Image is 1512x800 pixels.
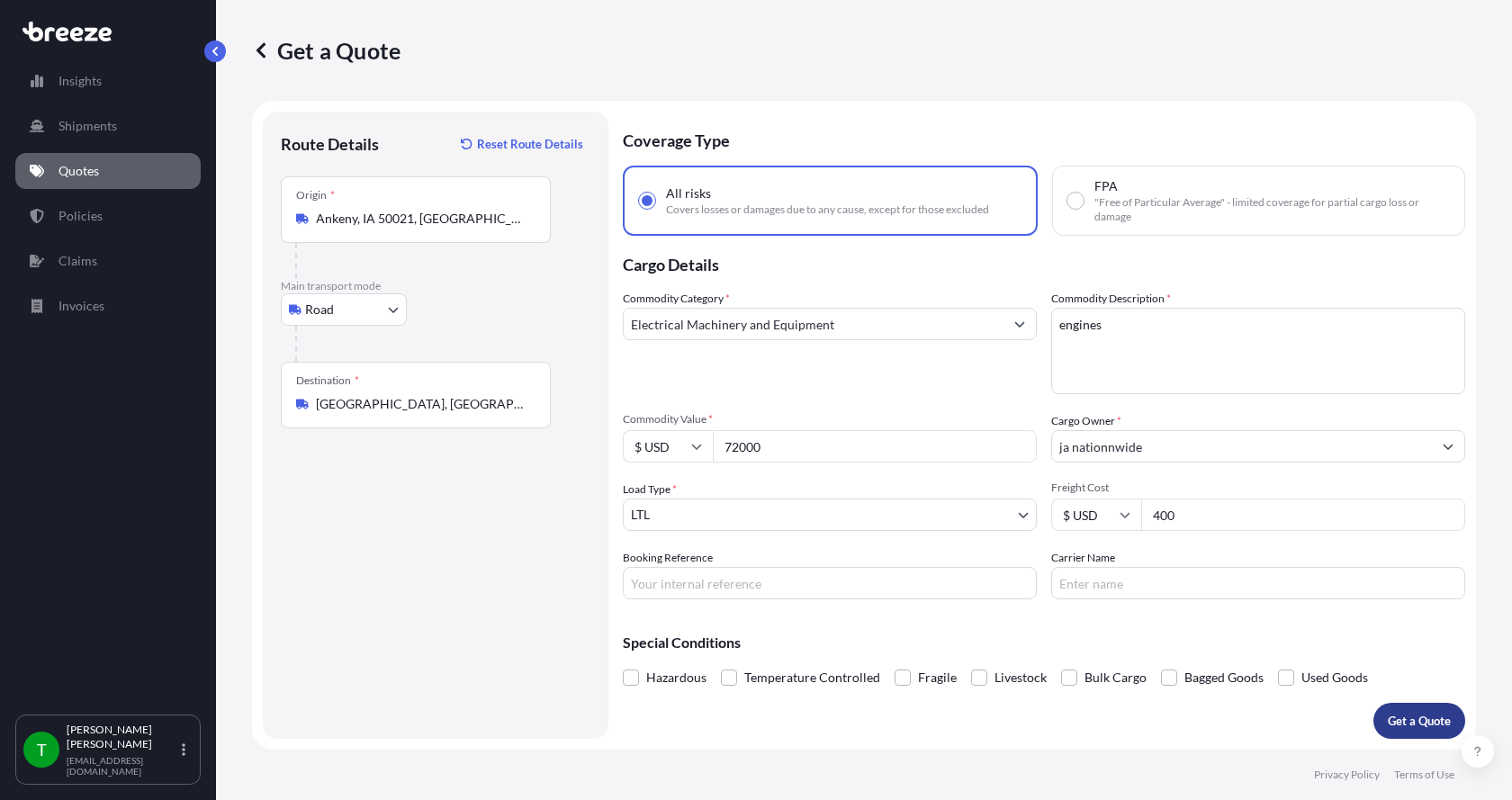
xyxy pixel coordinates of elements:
[623,499,1037,531] button: LTL
[623,112,1465,166] p: Coverage Type
[252,36,400,65] p: Get a Quote
[296,373,359,388] div: Destination
[623,567,1037,599] input: Your internal reference
[623,635,1465,650] p: Special Conditions
[1051,412,1121,430] label: Cargo Owner
[305,301,334,319] span: Road
[623,236,1465,290] p: Cargo Details
[15,153,201,189] a: Quotes
[624,308,1003,340] input: Select a commodity type
[631,506,650,524] span: LTL
[666,184,711,202] span: All risks
[1067,193,1084,209] input: FPA"Free of Particular Average" - limited coverage for partial cargo loss or damage
[1051,549,1115,567] label: Carrier Name
[1052,430,1432,463] input: Full name
[744,664,880,691] span: Temperature Controlled
[15,108,201,144] a: Shipments
[1373,703,1465,739] button: Get a Quote
[646,664,706,691] span: Hazardous
[918,664,957,691] span: Fragile
[994,664,1047,691] span: Livestock
[296,188,335,202] div: Origin
[316,210,528,228] input: Origin
[477,135,583,153] p: Reset Route Details
[58,117,117,135] p: Shipments
[15,288,201,324] a: Invoices
[281,293,407,326] button: Select transport
[1051,290,1171,308] label: Commodity Description
[58,207,103,225] p: Policies
[58,252,97,270] p: Claims
[1084,664,1147,691] span: Bulk Cargo
[1051,567,1465,599] input: Enter name
[1184,664,1264,691] span: Bagged Goods
[1094,177,1118,195] span: FPA
[316,395,528,413] input: Destination
[1003,308,1036,340] button: Show suggestions
[1314,768,1380,782] a: Privacy Policy
[1432,430,1464,463] button: Show suggestions
[15,198,201,234] a: Policies
[1301,664,1368,691] span: Used Goods
[666,202,989,217] span: Covers losses or damages due to any cause, except for those excluded
[1051,481,1465,495] span: Freight Cost
[452,130,590,158] button: Reset Route Details
[1394,768,1454,782] a: Terms of Use
[623,481,677,499] span: Load Type
[713,430,1037,463] input: Type amount
[15,63,201,99] a: Insights
[37,741,47,759] span: T
[281,279,590,293] p: Main transport mode
[1141,499,1465,531] input: Enter amount
[15,243,201,279] a: Claims
[281,133,379,155] p: Route Details
[623,290,730,308] label: Commodity Category
[623,412,1037,427] span: Commodity Value
[639,193,655,209] input: All risksCovers losses or damages due to any cause, except for those excluded
[623,549,713,567] label: Booking Reference
[58,72,102,90] p: Insights
[1094,195,1450,224] span: "Free of Particular Average" - limited coverage for partial cargo loss or damage
[67,755,178,777] p: [EMAIL_ADDRESS][DOMAIN_NAME]
[58,162,99,180] p: Quotes
[67,723,178,751] p: [PERSON_NAME] [PERSON_NAME]
[1388,712,1451,730] p: Get a Quote
[58,297,104,315] p: Invoices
